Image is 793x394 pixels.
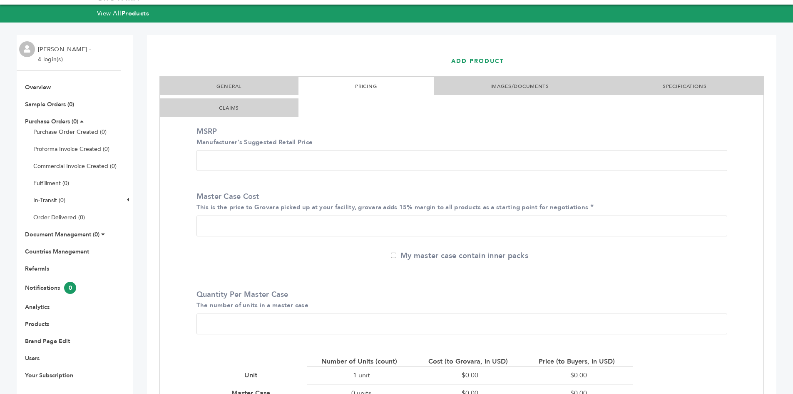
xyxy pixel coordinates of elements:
a: Your Subscription [25,371,73,379]
div: Number of Units (count) [321,357,401,366]
a: IMAGES/DOCUMENTS [490,83,549,90]
a: Products [25,320,49,328]
a: Brand Page Edit [25,337,70,345]
label: My master case contain inner packs [391,251,528,261]
img: profile.png [19,41,35,57]
div: Cost (to Grovara, in USD) [428,357,512,366]
small: This is the price to Grovara picked up at your facility, grovara adds 15% margin to all products ... [196,203,589,211]
label: MSRP [196,126,723,147]
li: [PERSON_NAME] - 4 login(s) [38,45,93,65]
a: Referrals [25,265,49,273]
a: Sample Orders (0) [25,100,74,108]
small: The number of units in a master case [196,301,308,309]
strong: Products [122,9,149,18]
a: Users [25,354,40,362]
a: Analytics [25,303,50,311]
input: My master case contain inner packs [391,253,396,258]
div: $0.00 [525,366,633,384]
small: Manufacturer's Suggested Retail Price [196,138,313,146]
label: Master Case Cost [196,191,723,212]
h1: ADD PRODUCT [451,46,753,76]
a: SPECIFICATIONS [663,83,707,90]
div: 1 unit [307,366,416,384]
a: Purchase Order Created (0) [33,128,107,136]
a: Notifications0 [25,284,76,292]
a: Order Delivered (0) [33,213,85,221]
a: View AllProducts [97,9,149,18]
a: Proforma Invoice Created (0) [33,145,109,153]
a: Document Management (0) [25,231,99,238]
a: PRICING [355,83,377,90]
a: GENERAL [216,83,241,90]
a: Overview [25,83,51,91]
div: Unit [244,371,261,380]
a: Fulfillment (0) [33,179,69,187]
a: Countries Management [25,248,89,256]
label: Quantity Per Master Case [196,289,723,310]
a: Purchase Orders (0) [25,118,78,125]
a: In-Transit (0) [33,196,65,204]
a: Commercial Invoice Created (0) [33,162,117,170]
a: CLAIMS [219,105,239,111]
span: 0 [64,282,76,294]
div: $0.00 [416,366,525,384]
div: Price (to Buyers, in USD) [539,357,619,366]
